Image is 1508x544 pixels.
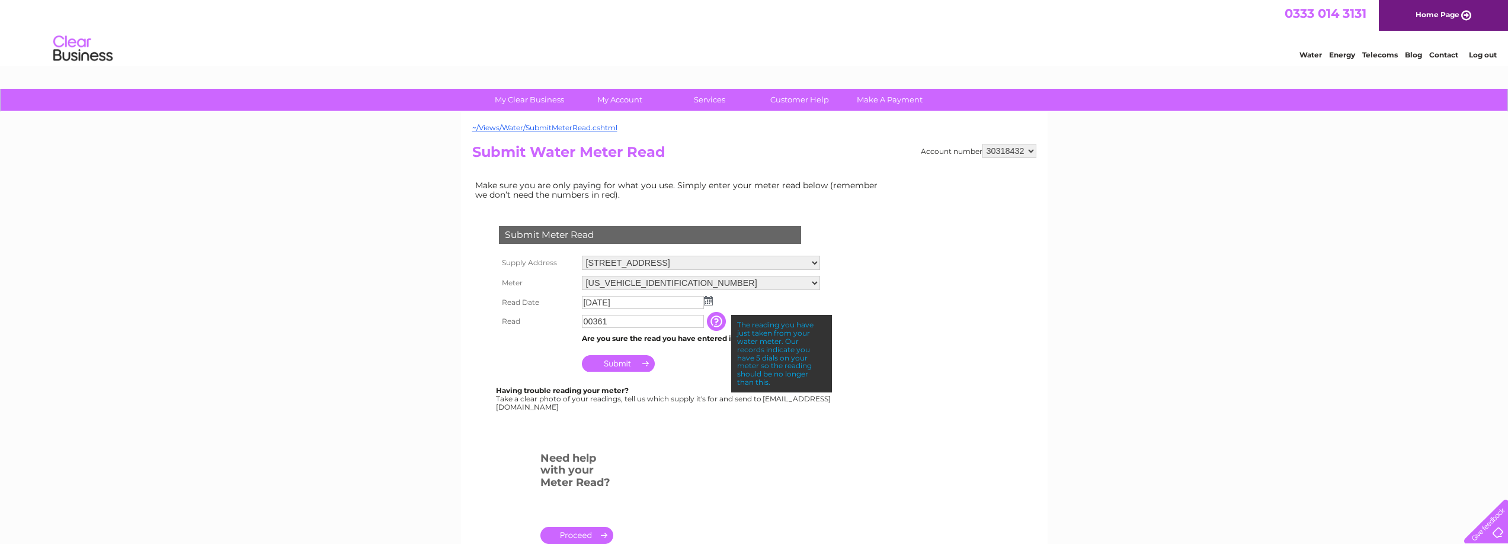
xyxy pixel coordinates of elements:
a: Log out [1469,50,1497,59]
a: My Clear Business [481,89,578,111]
a: . [540,527,613,544]
h2: Submit Water Meter Read [472,144,1036,166]
a: Make A Payment [841,89,939,111]
a: Contact [1429,50,1458,59]
div: The reading you have just taken from your water meter. Our records indicate you have 5 dials on y... [731,315,832,392]
a: Blog [1405,50,1422,59]
th: Supply Address [496,253,579,273]
a: Services [661,89,758,111]
th: Meter [496,273,579,293]
h3: Need help with your Meter Read? [540,450,613,495]
td: Make sure you are only paying for what you use. Simply enter your meter read below (remember we d... [472,178,887,202]
a: Customer Help [751,89,849,111]
td: Are you sure the read you have entered is correct? [579,331,823,346]
b: Having trouble reading your meter? [496,386,629,395]
a: Water [1299,50,1322,59]
div: Account number [921,144,1036,158]
a: Telecoms [1362,50,1398,59]
img: ... [704,296,713,305]
a: ~/Views/Water/SubmitMeterRead.cshtml [472,123,617,132]
div: Take a clear photo of your readings, tell us which supply it's for and send to [EMAIL_ADDRESS][DO... [496,387,833,411]
div: Submit Meter Read [499,226,801,244]
input: Information [707,312,728,331]
th: Read Date [496,293,579,312]
a: Energy [1329,50,1355,59]
th: Read [496,312,579,331]
a: 0333 014 3131 [1285,6,1366,21]
a: My Account [571,89,668,111]
img: logo.png [53,31,113,67]
input: Submit [582,355,655,372]
div: Clear Business is a trading name of Verastar Limited (registered in [GEOGRAPHIC_DATA] No. 3667643... [475,7,1035,57]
